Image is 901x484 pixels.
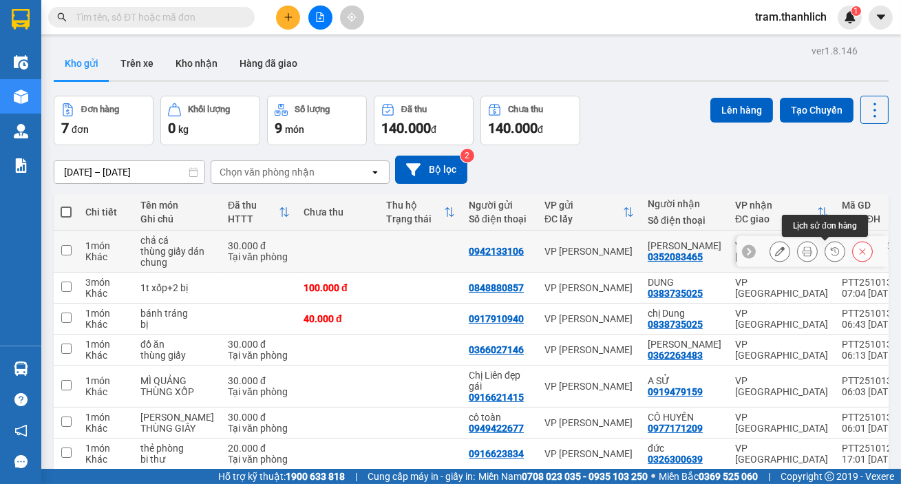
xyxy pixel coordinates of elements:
[538,124,543,135] span: đ
[875,11,887,23] span: caret-down
[140,443,214,454] div: thẻ phòng
[844,11,856,23] img: icon-new-feature
[544,200,623,211] div: VP gửi
[379,194,462,231] th: Toggle SortBy
[469,423,524,434] div: 0949422677
[522,471,648,482] strong: 0708 023 035 - 0935 103 250
[544,313,634,324] div: VP [PERSON_NAME]
[544,282,634,293] div: VP [PERSON_NAME]
[648,319,703,330] div: 0838735025
[14,55,28,70] img: warehouse-icon
[140,386,214,397] div: THÙNG XỐP
[304,313,372,324] div: 40.000 đ
[735,277,828,299] div: VP [GEOGRAPHIC_DATA]
[228,375,290,386] div: 30.000 đ
[178,124,189,135] span: kg
[285,124,304,135] span: món
[544,246,634,257] div: VP [PERSON_NAME]
[728,194,835,231] th: Toggle SortBy
[735,213,817,224] div: ĐC giao
[825,472,834,481] span: copyright
[648,423,703,434] div: 0977171209
[140,412,214,423] div: THANH LONG
[648,215,721,226] div: Số điện thoại
[228,339,290,350] div: 30.000 đ
[735,375,828,397] div: VP [GEOGRAPHIC_DATA]
[160,96,260,145] button: Khối lượng0kg
[648,251,703,262] div: 0352083465
[469,313,524,324] div: 0917910940
[735,339,828,361] div: VP [GEOGRAPHIC_DATA]
[735,412,828,434] div: VP [GEOGRAPHIC_DATA]
[228,443,290,454] div: 20.000 đ
[735,240,828,262] div: VP [GEOGRAPHIC_DATA]
[480,96,580,145] button: Chưa thu140.000đ
[85,339,127,350] div: 1 món
[275,120,282,136] span: 9
[168,120,176,136] span: 0
[488,120,538,136] span: 140.000
[544,344,634,355] div: VP [PERSON_NAME]
[648,375,721,386] div: A SỬ
[460,149,474,162] sup: 2
[14,455,28,468] span: message
[395,156,467,184] button: Bộ lọc
[188,105,230,114] div: Khối lượng
[469,282,524,293] div: 0848880857
[782,215,868,237] div: Lịch sử đơn hàng
[228,350,290,361] div: Tại văn phòng
[267,96,367,145] button: Số lượng9món
[140,423,214,434] div: THÙNG GIẤY
[340,6,364,30] button: aim
[544,417,634,428] div: VP [PERSON_NAME]
[140,246,214,268] div: thùng giấy dán chung
[61,120,69,136] span: 7
[368,469,475,484] span: Cung cấp máy in - giấy in:
[735,443,828,465] div: VP [GEOGRAPHIC_DATA]
[220,165,315,179] div: Chọn văn phòng nhận
[85,319,127,330] div: Khác
[648,454,703,465] div: 0326300639
[14,361,28,376] img: warehouse-icon
[648,443,721,454] div: đức
[469,448,524,459] div: 0916623834
[14,424,28,437] span: notification
[54,96,153,145] button: Đơn hàng7đơn
[85,423,127,434] div: Khác
[544,381,634,392] div: VP [PERSON_NAME]
[221,194,297,231] th: Toggle SortBy
[648,198,721,209] div: Người nhận
[54,161,204,183] input: Select a date range.
[381,120,431,136] span: 140.000
[228,386,290,397] div: Tại văn phòng
[304,282,372,293] div: 100.000 đ
[478,469,648,484] span: Miền Nam
[659,469,758,484] span: Miền Bắc
[228,200,279,211] div: Đã thu
[140,375,214,386] div: MÌ QUẢNG
[386,200,444,211] div: Thu hộ
[469,412,531,423] div: cô toàn
[854,6,858,16] span: 1
[699,471,758,482] strong: 0369 525 060
[648,339,721,350] div: Kim Ngân
[140,213,214,224] div: Ghi chú
[85,251,127,262] div: Khác
[85,288,127,299] div: Khác
[54,47,109,80] button: Kho gửi
[469,213,531,224] div: Số điện thoại
[648,412,721,423] div: CÔ HUYỀN
[140,235,214,246] div: chả cá
[14,90,28,104] img: warehouse-icon
[735,308,828,330] div: VP [GEOGRAPHIC_DATA]
[469,200,531,211] div: Người gửi
[780,98,854,123] button: Tạo Chuyến
[140,350,214,361] div: thùng giấy
[85,277,127,288] div: 3 món
[370,167,381,178] svg: open
[165,47,229,80] button: Kho nhận
[85,386,127,397] div: Khác
[140,200,214,211] div: Tên món
[284,12,293,22] span: plus
[14,158,28,173] img: solution-icon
